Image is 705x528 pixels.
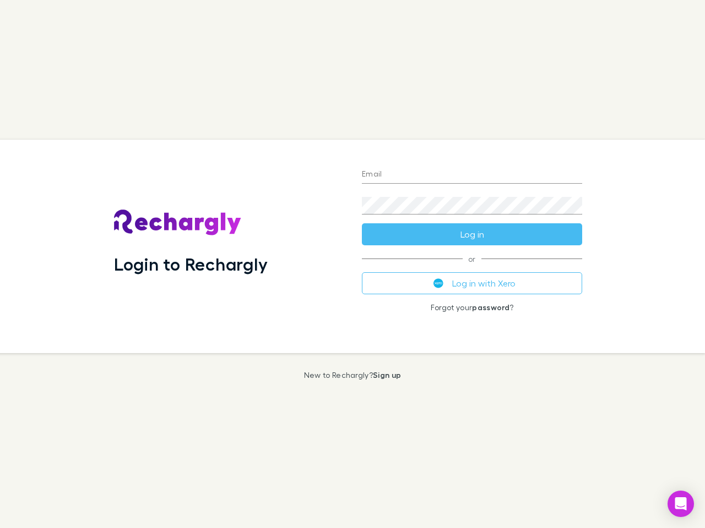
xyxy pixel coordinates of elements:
div: Open Intercom Messenger [668,491,694,517]
p: New to Rechargly? [304,371,402,380]
button: Log in with Xero [362,272,582,294]
a: Sign up [373,370,401,380]
img: Rechargly's Logo [114,210,242,236]
button: Log in [362,223,582,245]
p: Forgot your ? [362,303,582,312]
h1: Login to Rechargly [114,254,268,274]
img: Xero's logo [433,278,443,288]
a: password [472,302,509,312]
